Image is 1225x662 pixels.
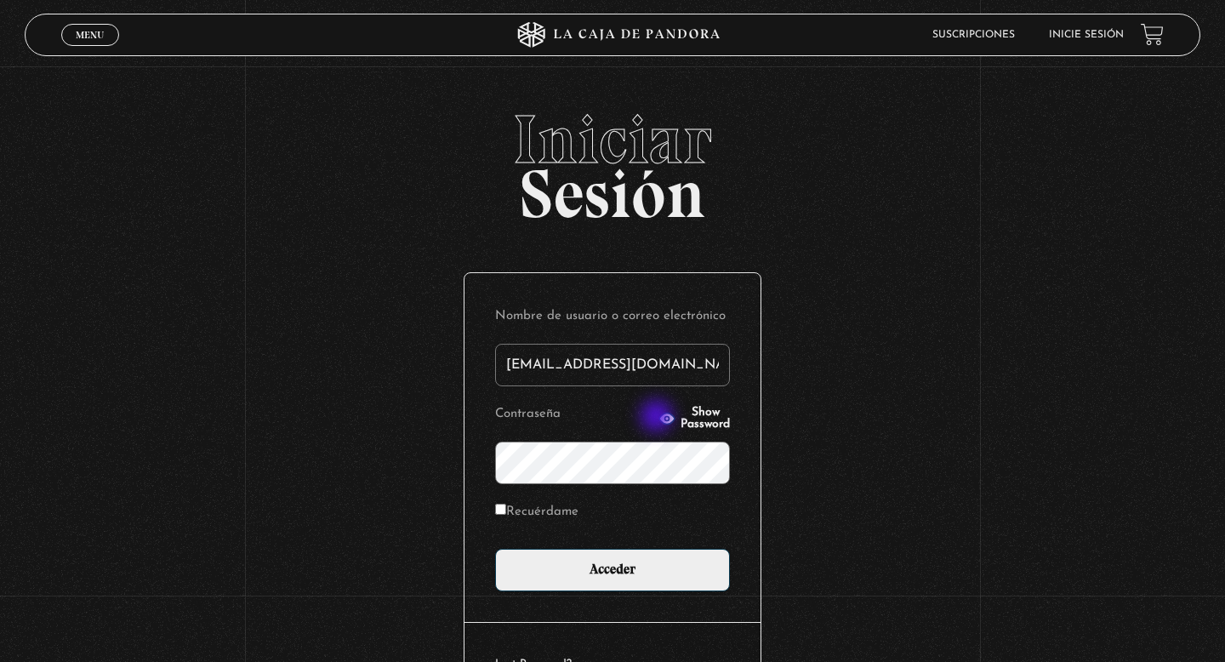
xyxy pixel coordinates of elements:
a: Inicie sesión [1049,30,1124,40]
input: Acceder [495,549,730,591]
input: Recuérdame [495,504,506,515]
label: Nombre de usuario o correo electrónico [495,304,730,330]
span: Show Password [681,407,730,431]
label: Contraseña [495,402,653,428]
a: Suscripciones [932,30,1015,40]
label: Recuérdame [495,499,578,526]
span: Cerrar [71,43,111,55]
a: View your shopping cart [1141,23,1164,46]
button: Show Password [658,407,730,431]
span: Iniciar [25,106,1200,174]
h2: Sesión [25,106,1200,214]
span: Menu [76,30,104,40]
